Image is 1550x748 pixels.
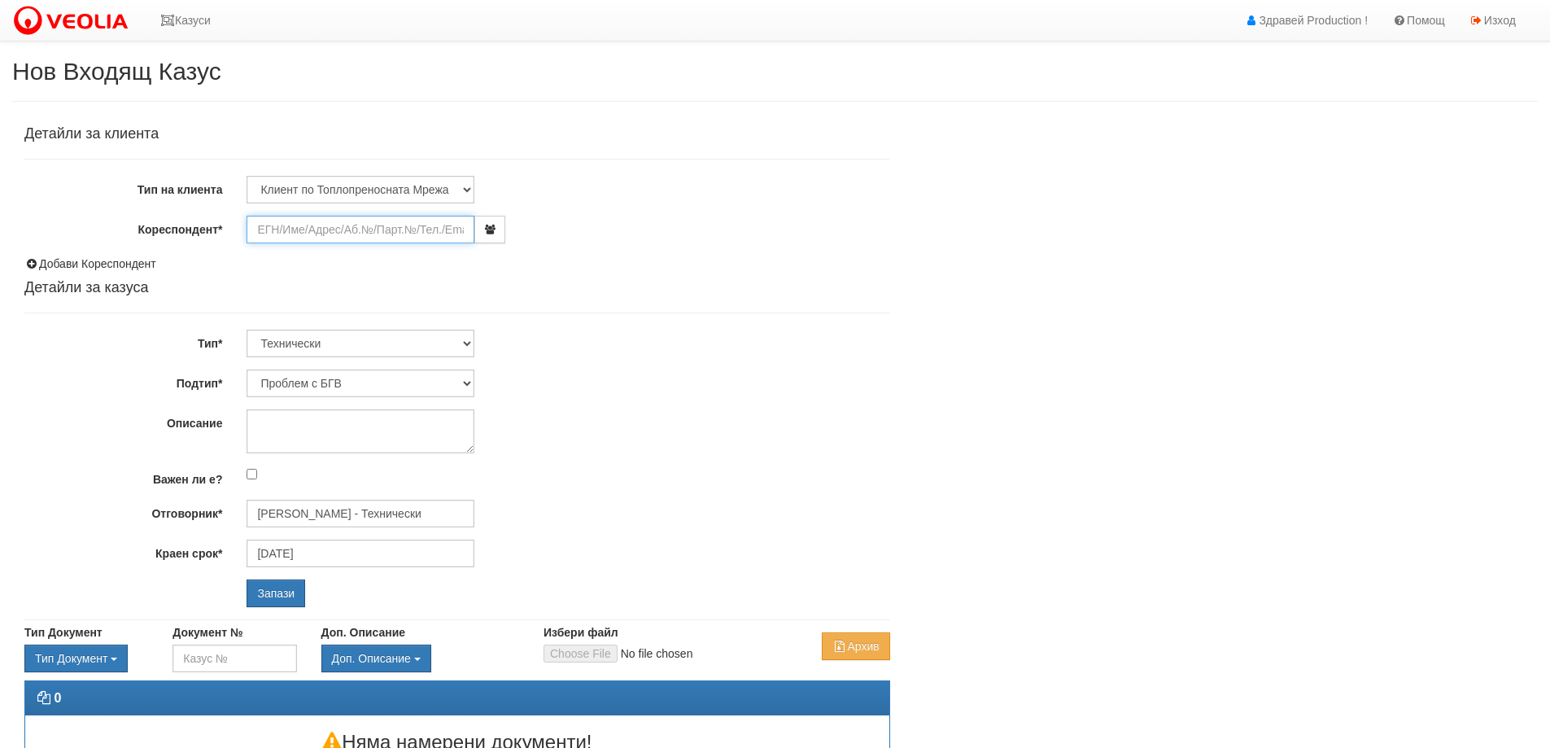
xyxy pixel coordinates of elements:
[35,652,107,665] span: Тип Документ
[247,500,474,527] input: Търсене по Име / Имейл
[544,624,618,641] label: Избери файл
[24,645,128,672] button: Тип Документ
[321,645,519,672] div: Двоен клик, за изчистване на избраната стойност.
[24,645,148,672] div: Двоен клик, за изчистване на избраната стойност.
[247,580,305,607] input: Запази
[321,645,431,672] button: Доп. Описание
[321,624,405,641] label: Доп. Описание
[24,126,890,142] h4: Детайли за клиента
[12,58,1538,85] h2: Нов Входящ Казус
[12,409,234,431] label: Описание
[247,216,474,243] input: ЕГН/Име/Адрес/Аб.№/Парт.№/Тел./Email
[12,500,234,522] label: Отговорник*
[24,280,890,296] h4: Детайли за казуса
[12,216,234,238] label: Кореспондент*
[247,540,474,567] input: Търсене по Име / Имейл
[12,370,234,391] label: Подтип*
[12,4,136,38] img: VeoliaLogo.png
[332,652,411,665] span: Доп. Описание
[54,691,61,705] strong: 0
[12,540,234,562] label: Краен срок*
[172,624,242,641] label: Документ №
[12,176,234,198] label: Тип на клиента
[822,632,889,660] button: Архив
[24,256,890,272] div: Добави Кореспондент
[24,624,103,641] label: Тип Документ
[172,645,296,672] input: Казус №
[12,466,234,488] label: Важен ли е?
